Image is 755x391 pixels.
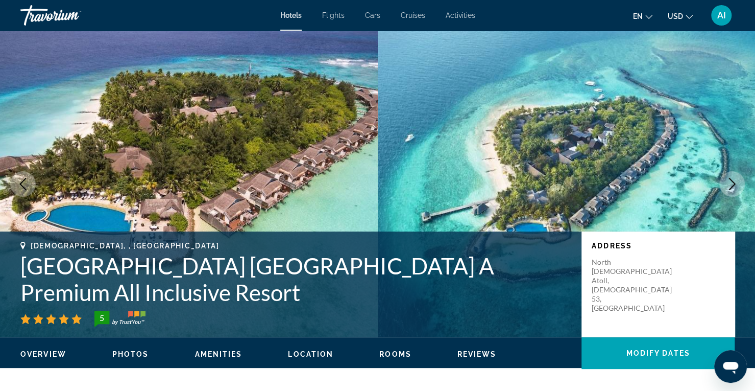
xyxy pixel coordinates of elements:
span: USD [668,12,683,20]
a: Travorium [20,2,123,29]
button: Change currency [668,9,693,24]
button: User Menu [708,5,735,26]
span: Rooms [379,350,411,358]
iframe: Button to launch messaging window [714,350,747,383]
p: Address [592,242,724,250]
a: Flights [322,11,345,19]
button: Previous image [10,171,36,197]
span: Amenities [194,350,242,358]
span: Photos [112,350,149,358]
button: Reviews [457,350,497,359]
button: Amenities [194,350,242,359]
img: TrustYou guest rating badge [94,311,145,327]
span: Overview [20,350,66,358]
p: North [DEMOGRAPHIC_DATA] Atoll, [DEMOGRAPHIC_DATA] 53, [GEOGRAPHIC_DATA] [592,258,673,313]
button: Location [288,350,333,359]
h1: [GEOGRAPHIC_DATA] [GEOGRAPHIC_DATA] A Premium All Inclusive Resort [20,252,571,306]
button: Next image [719,171,745,197]
button: Overview [20,350,66,359]
span: Location [288,350,333,358]
span: [DEMOGRAPHIC_DATA], , [GEOGRAPHIC_DATA] [31,242,220,250]
button: Photos [112,350,149,359]
a: Cruises [401,11,425,19]
span: Modify Dates [626,349,690,357]
button: Modify Dates [581,337,735,369]
a: Activities [446,11,475,19]
button: Rooms [379,350,411,359]
a: Hotels [280,11,302,19]
span: en [633,12,643,20]
span: Reviews [457,350,497,358]
a: Cars [365,11,380,19]
div: 5 [91,312,112,324]
button: Change language [633,9,652,24]
span: AI [717,10,726,20]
